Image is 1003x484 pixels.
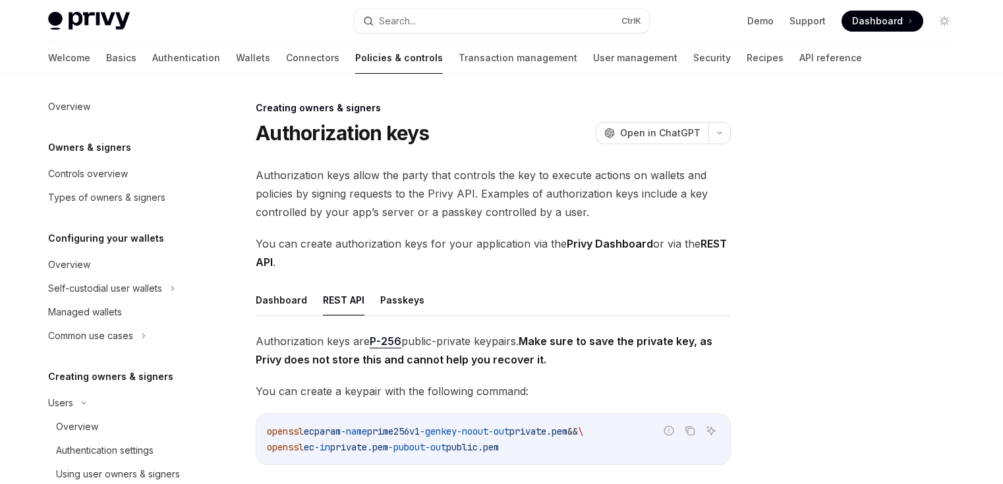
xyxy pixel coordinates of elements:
div: Managed wallets [48,304,122,320]
span: Dashboard [852,14,903,28]
button: Open in ChatGPT [596,122,708,144]
div: Controls overview [48,166,128,182]
h5: Owners & signers [48,140,131,155]
h1: Authorization keys [256,121,430,145]
button: Search...CtrlK [354,9,649,33]
div: Creating owners & signers [256,101,731,115]
a: Transaction management [459,42,577,74]
div: Common use cases [48,328,133,344]
img: light logo [48,12,130,30]
a: Support [789,14,826,28]
a: Security [693,42,731,74]
div: Types of owners & signers [48,190,165,205]
span: -name [341,425,367,437]
button: Ask AI [702,422,720,439]
button: Copy the contents from the code block [681,422,699,439]
a: Basics [106,42,136,74]
button: Toggle dark mode [934,11,955,32]
span: -out [488,425,509,437]
button: Report incorrect code [660,422,677,439]
span: private.pem [509,425,567,437]
span: openssl [267,425,304,437]
h5: Configuring your wallets [48,230,164,246]
a: Overview [38,95,206,119]
a: Authentication [152,42,220,74]
a: Types of owners & signers [38,186,206,209]
a: Wallets [236,42,270,74]
div: Authentication settings [56,443,154,458]
a: Connectors [286,42,339,74]
div: Users [48,395,73,411]
div: Overview [48,99,90,115]
span: \ [578,425,583,437]
span: -genkey [420,425,457,437]
span: prime256v1 [367,425,420,437]
span: Ctrl K [621,16,641,26]
a: Authentication settings [38,439,206,462]
span: You can create a keypair with the following command: [256,382,731,400]
strong: Privy Dashboard [567,237,653,250]
span: Open in ChatGPT [620,126,701,140]
div: Overview [56,419,98,435]
span: You can create authorization keys for your application via the or via the . [256,234,731,271]
div: Overview [48,257,90,273]
a: Demo [747,14,774,28]
a: Managed wallets [38,300,206,324]
button: REST API [323,284,364,315]
a: Policies & controls [355,42,443,74]
span: ecparam [304,425,341,437]
a: Recipes [747,42,784,74]
div: Using user owners & signers [56,466,180,482]
span: Authorization keys are public-private keypairs. [256,332,731,369]
span: -noout [457,425,488,437]
a: P-256 [370,335,401,348]
button: Passkeys [380,284,424,315]
div: Self-custodial user wallets [48,281,162,296]
h5: Creating owners & signers [48,369,173,385]
a: Overview [38,253,206,277]
span: Authorization keys allow the party that controls the key to execute actions on wallets and polici... [256,166,731,221]
a: User management [593,42,677,74]
a: Overview [38,415,206,439]
a: Controls overview [38,162,206,186]
a: Welcome [48,42,90,74]
div: Search... [379,13,416,29]
a: Dashboard [842,11,923,32]
button: Dashboard [256,284,307,315]
a: API reference [799,42,862,74]
span: && [567,425,578,437]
